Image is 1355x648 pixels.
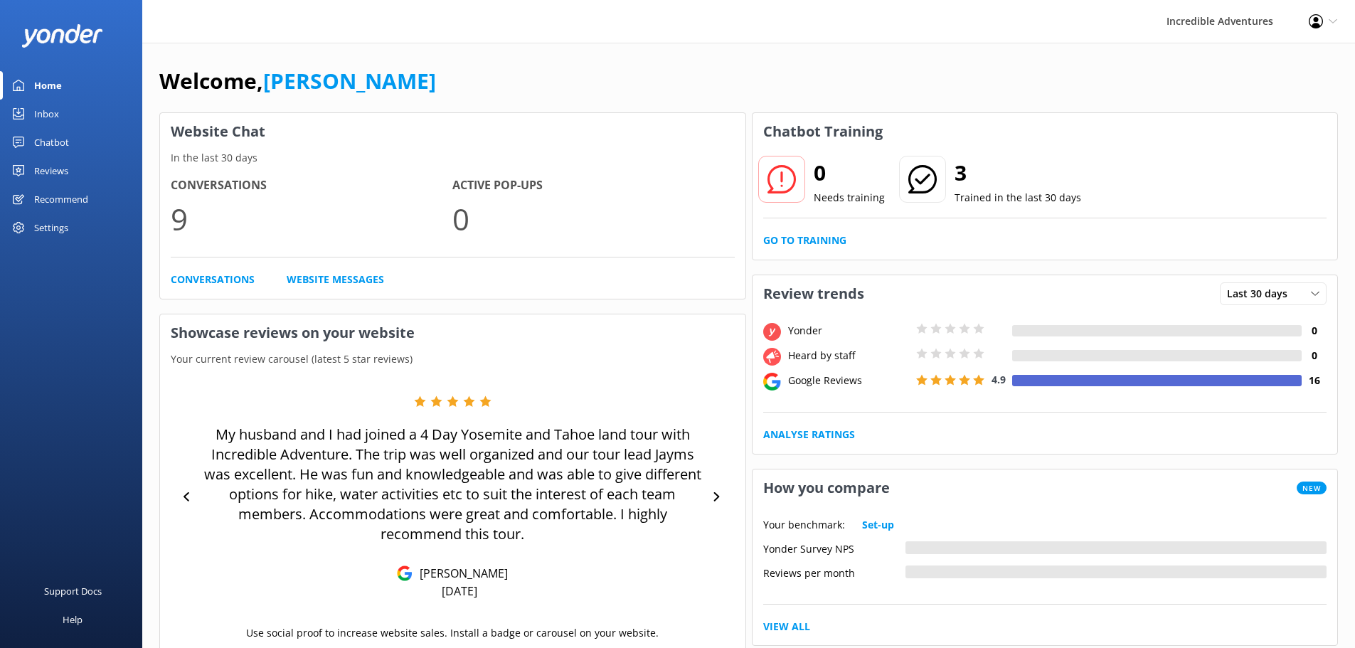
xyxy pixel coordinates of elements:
[287,272,384,287] a: Website Messages
[159,64,436,98] h1: Welcome,
[44,577,102,605] div: Support Docs
[862,517,894,533] a: Set-up
[34,100,59,128] div: Inbox
[63,605,83,634] div: Help
[763,541,905,554] div: Yonder Survey NPS
[442,583,477,599] p: [DATE]
[1302,348,1327,363] h4: 0
[1297,482,1327,494] span: New
[160,314,745,351] h3: Showcase reviews on your website
[1302,373,1327,388] h4: 16
[171,176,452,195] h4: Conversations
[34,185,88,213] div: Recommend
[34,156,68,185] div: Reviews
[21,24,103,48] img: yonder-white-logo.png
[246,625,659,641] p: Use social proof to increase website sales. Install a badge or carousel on your website.
[160,113,745,150] h3: Website Chat
[160,351,745,367] p: Your current review carousel (latest 5 star reviews)
[199,425,706,544] p: My husband and I had joined a 4 Day Yosemite and Tahoe land tour with Incredible Adventure. The t...
[34,213,68,242] div: Settings
[452,176,734,195] h4: Active Pop-ups
[814,190,885,206] p: Needs training
[34,71,62,100] div: Home
[763,233,846,248] a: Go to Training
[171,272,255,287] a: Conversations
[763,619,810,634] a: View All
[785,373,913,388] div: Google Reviews
[785,348,913,363] div: Heard by staff
[763,565,905,578] div: Reviews per month
[763,427,855,442] a: Analyse Ratings
[452,195,734,243] p: 0
[1227,286,1296,302] span: Last 30 days
[955,190,1081,206] p: Trained in the last 30 days
[263,66,436,95] a: [PERSON_NAME]
[992,373,1006,386] span: 4.9
[763,517,845,533] p: Your benchmark:
[413,565,508,581] p: [PERSON_NAME]
[753,113,893,150] h3: Chatbot Training
[955,156,1081,190] h2: 3
[785,323,913,339] div: Yonder
[160,150,745,166] p: In the last 30 days
[1302,323,1327,339] h4: 0
[753,469,900,506] h3: How you compare
[397,565,413,581] img: Google Reviews
[814,156,885,190] h2: 0
[34,128,69,156] div: Chatbot
[753,275,875,312] h3: Review trends
[171,195,452,243] p: 9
